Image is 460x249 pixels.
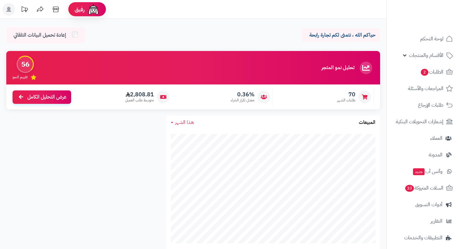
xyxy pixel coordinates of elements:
[390,31,456,46] a: لوحة التحكم
[390,214,456,229] a: التقارير
[125,98,154,103] span: متوسط طلب العميل
[231,91,254,98] span: 0.36%
[13,90,71,104] a: عرض التحليل الكامل
[415,200,442,209] span: أدوات التسويق
[396,117,443,126] span: إشعارات التحويلات البنكية
[27,94,66,101] span: عرض التحليل الكامل
[405,185,414,192] span: 33
[125,91,154,98] span: 2,808.81
[13,32,66,39] span: إعادة تحميل البيانات التلقائي
[306,32,375,39] p: حياكم الله ، نتمنى لكم تجارة رابحة
[412,167,442,176] span: وآتس آب
[87,3,100,16] img: ai-face.png
[390,64,456,79] a: الطلبات2
[321,65,354,71] h3: تحليل نمو المتجر
[413,168,425,175] span: جديد
[337,91,355,98] span: 70
[171,119,194,126] a: هذا الشهر
[390,230,456,245] a: التطبيقات والخدمات
[421,69,428,76] span: 2
[408,84,443,93] span: المراجعات والأسئلة
[13,74,28,80] span: تقييم النمو
[75,6,85,13] span: رفيق
[420,34,443,43] span: لوحة التحكم
[175,119,194,126] span: هذا الشهر
[337,98,355,103] span: طلبات الشهر
[404,233,442,242] span: التطبيقات والخدمات
[390,131,456,146] a: العملاء
[390,81,456,96] a: المراجعات والأسئلة
[430,134,442,143] span: العملاء
[390,98,456,113] a: طلبات الإرجاع
[420,68,443,76] span: الطلبات
[418,101,443,109] span: طلبات الإرجاع
[17,3,32,17] a: تحديثات المنصة
[405,184,443,192] span: السلات المتروكة
[431,217,442,226] span: التقارير
[390,147,456,162] a: المدونة
[390,180,456,196] a: السلات المتروكة33
[359,120,375,125] h3: المبيعات
[390,164,456,179] a: وآتس آبجديد
[429,150,442,159] span: المدونة
[390,114,456,129] a: إشعارات التحويلات البنكية
[409,51,443,60] span: الأقسام والمنتجات
[390,197,456,212] a: أدوات التسويق
[231,98,254,103] span: معدل تكرار الشراء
